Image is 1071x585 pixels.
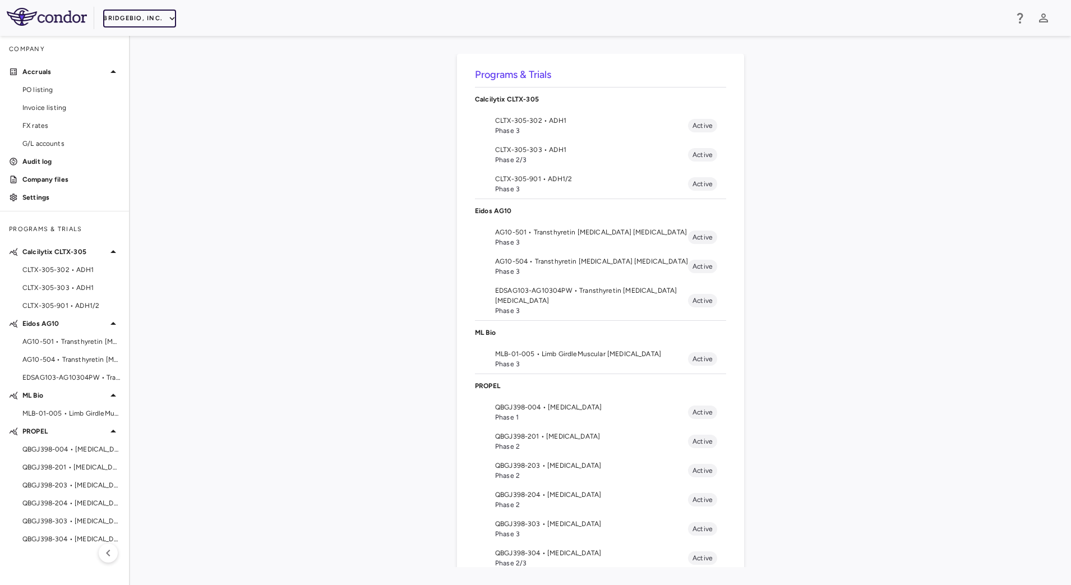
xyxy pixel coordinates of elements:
span: Active [688,495,717,505]
span: Phase 3 [495,126,688,136]
span: Active [688,121,717,131]
div: ML Bio [475,321,726,344]
li: CLTX-305-303 • ADH1Phase 2/3Active [475,140,726,169]
div: Eidos AG10 [475,199,726,223]
p: Accruals [22,67,107,77]
span: AG10-501 • Transthyretin [MEDICAL_DATA] [MEDICAL_DATA] [495,227,688,237]
p: PROPEL [22,426,107,436]
p: Audit log [22,156,120,167]
p: ML Bio [475,328,726,338]
span: Active [688,150,717,160]
span: AG10-504 • Transthyretin [MEDICAL_DATA] [MEDICAL_DATA] [22,354,120,365]
span: Phase 3 [495,306,688,316]
span: Active [688,466,717,476]
li: QBGJ398-304 • [MEDICAL_DATA]Phase 2/3Active [475,543,726,573]
span: PO listing [22,85,120,95]
span: CLTX-305-901 • ADH1/2 [22,301,120,311]
span: Active [688,524,717,534]
span: CLTX-305-901 • ADH1/2 [495,174,688,184]
p: Eidos AG10 [22,319,107,329]
span: Phase 3 [495,359,688,369]
span: Phase 3 [495,529,688,539]
span: EDSAG103-AG10304PW • Transthyretin [MEDICAL_DATA] [MEDICAL_DATA] [495,285,688,306]
p: Settings [22,192,120,202]
li: MLB-01-005 • Limb GirdleMuscular [MEDICAL_DATA]Phase 3Active [475,344,726,374]
span: QBGJ398-201 • [MEDICAL_DATA] [495,431,688,441]
img: logo-full-SnFGN8VE.png [7,8,87,26]
span: CLTX-305-302 • ADH1 [22,265,120,275]
span: QBGJ398-004 • [MEDICAL_DATA] [22,444,120,454]
span: Active [688,232,717,242]
span: QBGJ398-004 • [MEDICAL_DATA] [495,402,688,412]
span: EDSAG103-AG10304PW • Transthyretin [MEDICAL_DATA] [MEDICAL_DATA] [22,372,120,383]
span: MLB-01-005 • Limb GirdleMuscular [MEDICAL_DATA] [22,408,120,418]
span: Phase 2/3 [495,558,688,568]
span: AG10-504 • Transthyretin [MEDICAL_DATA] [MEDICAL_DATA] [495,256,688,266]
span: QBGJ398-303 • [MEDICAL_DATA] [22,516,120,526]
span: G/L accounts [22,139,120,149]
span: MLB-01-005 • Limb GirdleMuscular [MEDICAL_DATA] [495,349,688,359]
span: CLTX-305-302 • ADH1 [495,116,688,126]
span: FX rates [22,121,120,131]
li: AG10-501 • Transthyretin [MEDICAL_DATA] [MEDICAL_DATA]Phase 3Active [475,223,726,252]
span: QBGJ398-303 • [MEDICAL_DATA] [495,519,688,529]
li: EDSAG103-AG10304PW • Transthyretin [MEDICAL_DATA] [MEDICAL_DATA]Phase 3Active [475,281,726,320]
span: Phase 3 [495,184,688,194]
p: ML Bio [22,390,107,400]
li: QBGJ398-204 • [MEDICAL_DATA]Phase 2Active [475,485,726,514]
span: Active [688,354,717,364]
span: QBGJ398-204 • [MEDICAL_DATA] [22,498,120,508]
li: QBGJ398-004 • [MEDICAL_DATA]Phase 1Active [475,398,726,427]
span: Phase 2 [495,500,688,510]
li: QBGJ398-201 • [MEDICAL_DATA]Phase 2Active [475,427,726,456]
h6: Programs & Trials [475,67,726,82]
li: QBGJ398-303 • [MEDICAL_DATA]Phase 3Active [475,514,726,543]
span: QBGJ398-204 • [MEDICAL_DATA] [495,490,688,500]
li: QBGJ398-203 • [MEDICAL_DATA]Phase 2Active [475,456,726,485]
p: Calcilytix CLTX-305 [475,94,726,104]
span: Phase 3 [495,266,688,277]
div: PROPEL [475,374,726,398]
span: QBGJ398-203 • [MEDICAL_DATA] [495,460,688,471]
li: CLTX-305-901 • ADH1/2Phase 3Active [475,169,726,199]
p: Eidos AG10 [475,206,726,216]
span: Active [688,436,717,446]
span: QBGJ398-304 • [MEDICAL_DATA] [495,548,688,558]
span: Active [688,553,717,563]
span: QBGJ398-304 • [MEDICAL_DATA] [22,534,120,544]
span: CLTX-305-303 • ADH1 [495,145,688,155]
div: Calcilytix CLTX-305 [475,87,726,111]
span: Phase 2/3 [495,155,688,165]
span: Phase 2 [495,471,688,481]
span: QBGJ398-203 • [MEDICAL_DATA] [22,480,120,490]
span: CLTX-305-303 • ADH1 [22,283,120,293]
span: Active [688,296,717,306]
li: CLTX-305-302 • ADH1Phase 3Active [475,111,726,140]
span: Phase 1 [495,412,688,422]
span: Active [688,407,717,417]
p: Calcilytix CLTX-305 [22,247,107,257]
p: Company files [22,174,120,185]
span: Phase 3 [495,237,688,247]
span: Invoice listing [22,103,120,113]
li: AG10-504 • Transthyretin [MEDICAL_DATA] [MEDICAL_DATA]Phase 3Active [475,252,726,281]
p: PROPEL [475,381,726,391]
span: Active [688,261,717,271]
span: Active [688,179,717,189]
span: AG10-501 • Transthyretin [MEDICAL_DATA] [MEDICAL_DATA] [22,337,120,347]
span: Phase 2 [495,441,688,452]
span: QBGJ398-201 • [MEDICAL_DATA] [22,462,120,472]
button: BridgeBio, Inc. [103,10,176,27]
